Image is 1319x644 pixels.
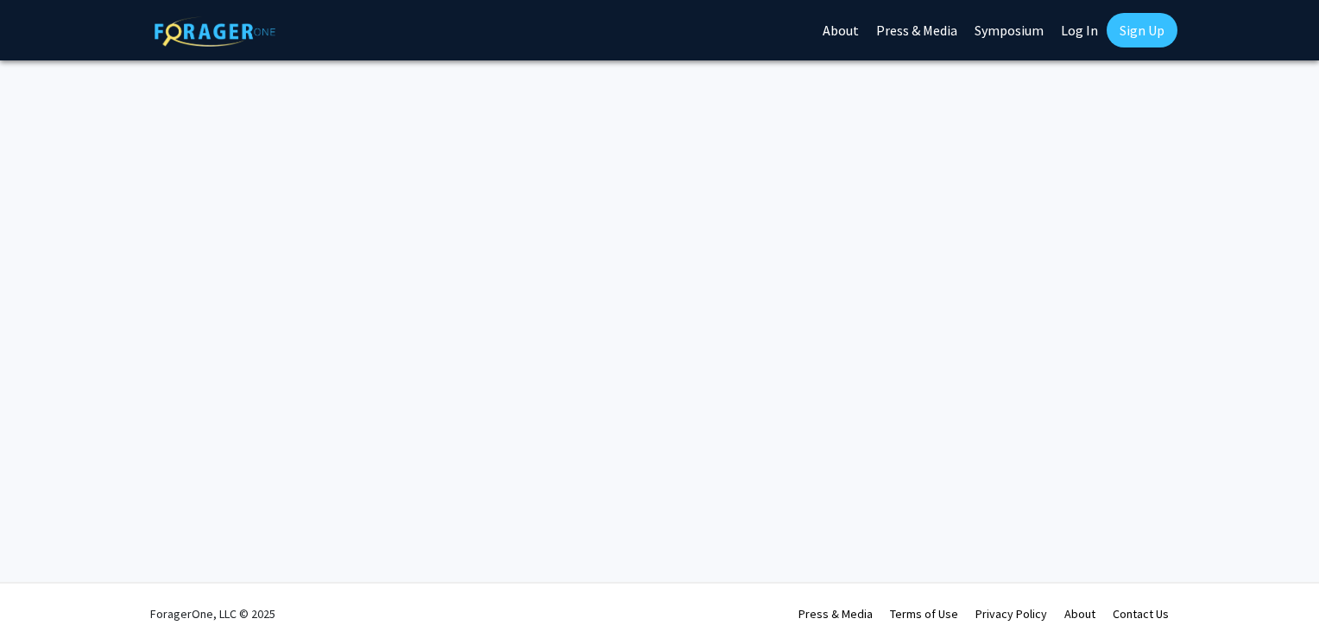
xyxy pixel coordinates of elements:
[975,606,1047,622] a: Privacy Policy
[890,606,958,622] a: Terms of Use
[1113,606,1169,622] a: Contact Us
[798,606,873,622] a: Press & Media
[150,584,275,644] div: ForagerOne, LLC © 2025
[155,16,275,47] img: ForagerOne Logo
[1107,13,1177,47] a: Sign Up
[1064,606,1095,622] a: About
